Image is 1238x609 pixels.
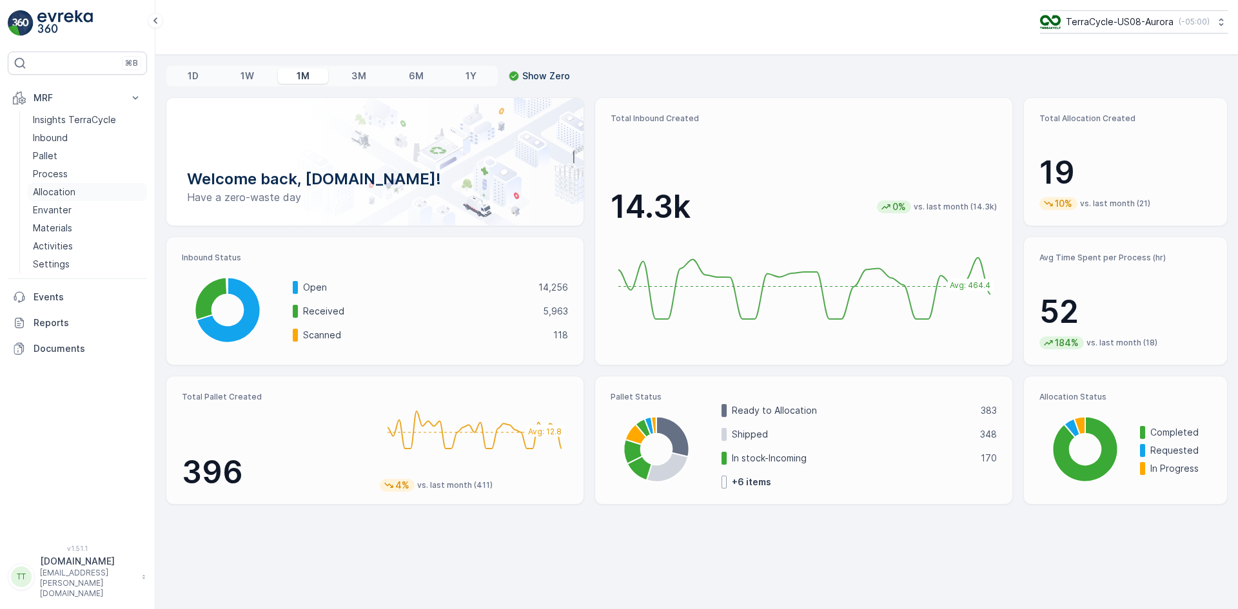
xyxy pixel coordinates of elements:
[303,281,530,294] p: Open
[182,392,369,402] p: Total Pallet Created
[980,428,997,441] p: 348
[1039,293,1212,331] p: 52
[34,316,142,329] p: Reports
[8,85,147,111] button: MRF
[351,70,366,82] p: 3M
[28,219,147,237] a: Materials
[1054,197,1074,210] p: 10%
[1179,17,1210,27] p: ( -05:00 )
[33,240,73,253] p: Activities
[409,70,424,82] p: 6M
[33,168,68,180] p: Process
[182,453,369,492] p: 396
[28,129,147,147] a: Inbound
[28,183,147,201] a: Allocation
[553,329,568,342] p: 118
[543,305,568,318] p: 5,963
[33,150,57,162] p: Pallet
[8,310,147,336] a: Reports
[1039,113,1212,124] p: Total Allocation Created
[28,237,147,255] a: Activities
[8,284,147,310] a: Events
[241,70,254,82] p: 1W
[187,169,563,189] p: Welcome back, [DOMAIN_NAME]!
[1150,444,1212,457] p: Requested
[611,392,997,402] p: Pallet Status
[1039,153,1212,192] p: 19
[34,291,142,304] p: Events
[33,113,116,126] p: Insights TerraCycle
[28,147,147,165] a: Pallet
[40,568,135,599] p: [EMAIL_ADDRESS][PERSON_NAME][DOMAIN_NAME]
[182,253,568,263] p: Inbound Status
[28,201,147,219] a: Envanter
[1039,253,1212,263] p: Avg Time Spent per Process (hr)
[1040,10,1228,34] button: TerraCycle-US08-Aurora(-05:00)
[981,404,997,417] p: 383
[37,10,93,36] img: logo_light-DOdMpM7g.png
[8,555,147,599] button: TT[DOMAIN_NAME][EMAIL_ADDRESS][PERSON_NAME][DOMAIN_NAME]
[1054,336,1080,349] p: 184%
[466,70,477,82] p: 1Y
[611,188,691,226] p: 14.3k
[28,255,147,273] a: Settings
[34,342,142,355] p: Documents
[40,555,135,568] p: [DOMAIN_NAME]
[187,189,563,205] p: Have a zero-waste day
[732,404,972,417] p: Ready to Allocation
[33,222,72,235] p: Materials
[732,452,972,465] p: In stock-Incoming
[522,70,570,82] p: Show Zero
[891,200,907,213] p: 0%
[611,113,997,124] p: Total Inbound Created
[1039,392,1212,402] p: Allocation Status
[1066,15,1174,28] p: TerraCycle-US08-Aurora
[1150,426,1212,439] p: Completed
[538,281,568,294] p: 14,256
[8,545,147,552] span: v 1.51.1
[34,92,121,104] p: MRF
[417,480,493,490] p: vs. last month (411)
[297,70,309,82] p: 1M
[303,305,535,318] p: Received
[188,70,199,82] p: 1D
[11,566,32,587] div: TT
[8,10,34,36] img: logo
[1080,198,1150,209] p: vs. last month (21)
[1040,15,1061,29] img: image_ci7OI47.png
[33,204,72,217] p: Envanter
[28,111,147,129] a: Insights TerraCycle
[303,329,545,342] p: Scanned
[1086,338,1157,348] p: vs. last month (18)
[732,428,972,441] p: Shipped
[28,165,147,183] a: Process
[33,131,68,144] p: Inbound
[8,336,147,362] a: Documents
[33,186,75,198] p: Allocation
[394,479,411,492] p: 4%
[732,476,771,488] p: + 6 items
[33,258,70,271] p: Settings
[981,452,997,465] p: 170
[914,202,997,212] p: vs. last month (14.3k)
[125,58,138,68] p: ⌘B
[1150,462,1212,475] p: In Progress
